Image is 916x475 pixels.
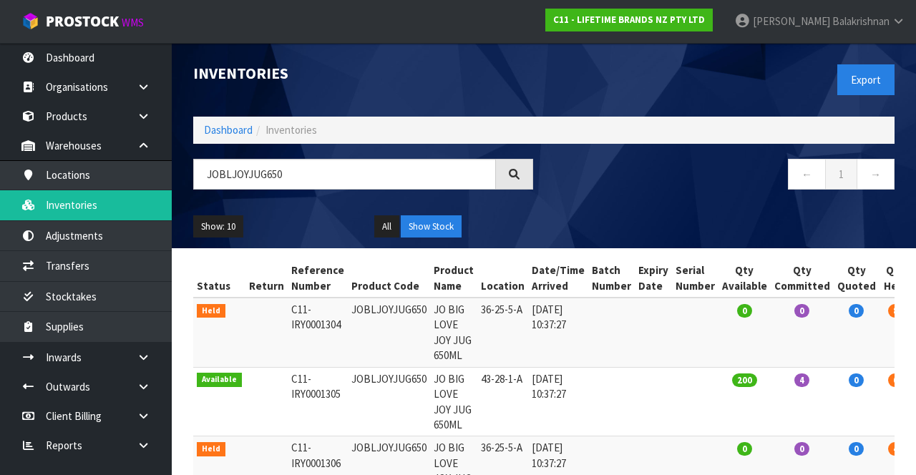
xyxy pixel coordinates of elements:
th: Date/Time Arrived [528,259,588,298]
th: Expiry Date [635,259,672,298]
td: C11-IRY0001304 [288,298,348,367]
th: Qty Quoted [834,259,880,298]
th: Product Name [430,259,477,298]
span: 4 [794,373,809,387]
th: Location [477,259,528,298]
th: Product Code [348,259,430,298]
a: ← [788,159,826,190]
button: Show Stock [401,215,462,238]
td: JOBLJOYJUG650 [348,298,430,367]
a: 1 [825,159,857,190]
th: Return [245,259,288,298]
span: 0 [849,373,864,387]
span: 4 [888,442,903,456]
th: Qty Available [718,259,771,298]
span: Inventories [265,123,317,137]
td: JOBLJOYJUG650 [348,367,430,436]
span: 0 [737,304,752,318]
span: 0 [794,442,809,456]
span: [PERSON_NAME] [753,14,830,28]
th: Serial Number [672,259,718,298]
a: → [857,159,895,190]
td: [DATE] 10:37:27 [528,367,588,436]
a: C11 - LIFETIME BRANDS NZ PTY LTD [545,9,713,31]
th: Status [193,259,245,298]
button: All [374,215,399,238]
img: cube-alt.png [21,12,39,30]
td: 43-28-1-A [477,367,528,436]
td: 36-25-5-A [477,298,528,367]
small: WMS [122,16,144,29]
a: Dashboard [204,123,253,137]
button: Export [837,64,895,95]
th: Reference Number [288,259,348,298]
span: 200 [732,373,757,387]
span: Held [197,304,225,318]
button: Show: 10 [193,215,243,238]
th: Qty Held [880,259,912,298]
td: JO BIG LOVE JOY JUG 650ML [430,367,477,436]
strong: C11 - LIFETIME BRANDS NZ PTY LTD [553,14,705,26]
span: 0 [849,442,864,456]
td: JO BIG LOVE JOY JUG 650ML [430,298,477,367]
td: C11-IRY0001305 [288,367,348,436]
nav: Page navigation [555,159,895,194]
th: Batch Number [588,259,635,298]
input: Search inventories [193,159,496,190]
th: Qty Committed [771,259,834,298]
span: 0 [737,442,752,456]
span: Held [197,442,225,456]
td: [DATE] 10:37:27 [528,298,588,367]
span: 0 [794,304,809,318]
span: 0 [849,304,864,318]
h1: Inventories [193,64,533,82]
span: 0 [888,373,903,387]
span: ProStock [46,12,119,31]
span: Balakrishnan [832,14,890,28]
span: Available [197,373,242,387]
span: 8 [888,304,903,318]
